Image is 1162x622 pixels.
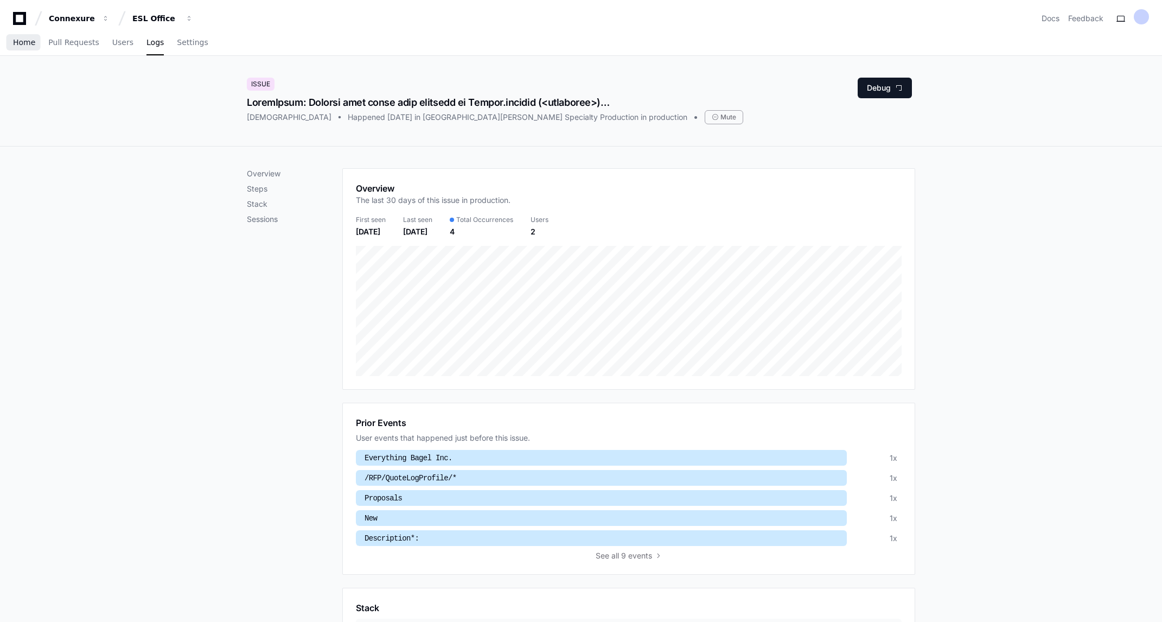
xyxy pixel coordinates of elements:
[890,453,897,464] div: 1x
[356,195,510,206] p: The last 30 days of this issue in production.
[705,110,743,124] div: Mute
[365,494,402,503] span: Proposals
[49,13,95,24] div: Connexure
[13,30,35,55] a: Home
[403,226,432,237] div: [DATE]
[48,30,99,55] a: Pull Requests
[247,78,274,91] div: Issue
[403,215,432,224] div: Last seen
[356,416,406,429] h1: Prior Events
[365,534,419,543] span: Description*:
[858,78,912,98] button: Debug
[132,13,179,24] div: ESL Office
[247,168,342,179] p: Overview
[146,30,164,55] a: Logs
[356,601,379,614] h1: Stack
[611,550,652,561] span: all 9 events
[531,226,548,237] div: 2
[596,550,662,561] button: Seeall 9 events
[365,454,452,462] span: Everything Bagel Inc.
[177,30,208,55] a: Settings
[890,493,897,504] div: 1x
[247,95,611,110] div: LoremIpsum: Dolorsi amet conse adip elitsedd ei Tempor.incidid (<utlaboree>) do M (aliqu://eni.ad...
[450,226,513,237] div: 4
[456,215,513,224] span: Total Occurrences
[890,533,897,544] div: 1x
[247,199,342,210] p: Stack
[356,601,902,614] app-pz-page-link-header: Stack
[596,550,609,561] span: See
[531,215,548,224] div: Users
[356,182,902,212] app-pz-page-link-header: Overview
[356,215,386,224] div: First seen
[146,39,164,46] span: Logs
[890,473,897,484] div: 1x
[128,9,197,28] button: ESL Office
[365,514,377,523] span: New
[177,39,208,46] span: Settings
[112,30,133,55] a: Users
[1042,13,1059,24] a: Docs
[356,433,902,443] div: User events that happened just before this issue.
[112,39,133,46] span: Users
[356,226,386,237] div: [DATE]
[13,39,35,46] span: Home
[356,182,510,195] h1: Overview
[44,9,114,28] button: Connexure
[247,183,342,194] p: Steps
[890,513,897,524] div: 1x
[48,39,99,46] span: Pull Requests
[247,112,331,123] div: [DEMOGRAPHIC_DATA]
[365,474,456,483] span: /RFP/QuoteLogProfile/*
[1068,13,1103,24] button: Feedback
[247,214,342,225] p: Sessions
[348,112,687,123] div: Happened [DATE] in [GEOGRAPHIC_DATA][PERSON_NAME] Specialty Production in production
